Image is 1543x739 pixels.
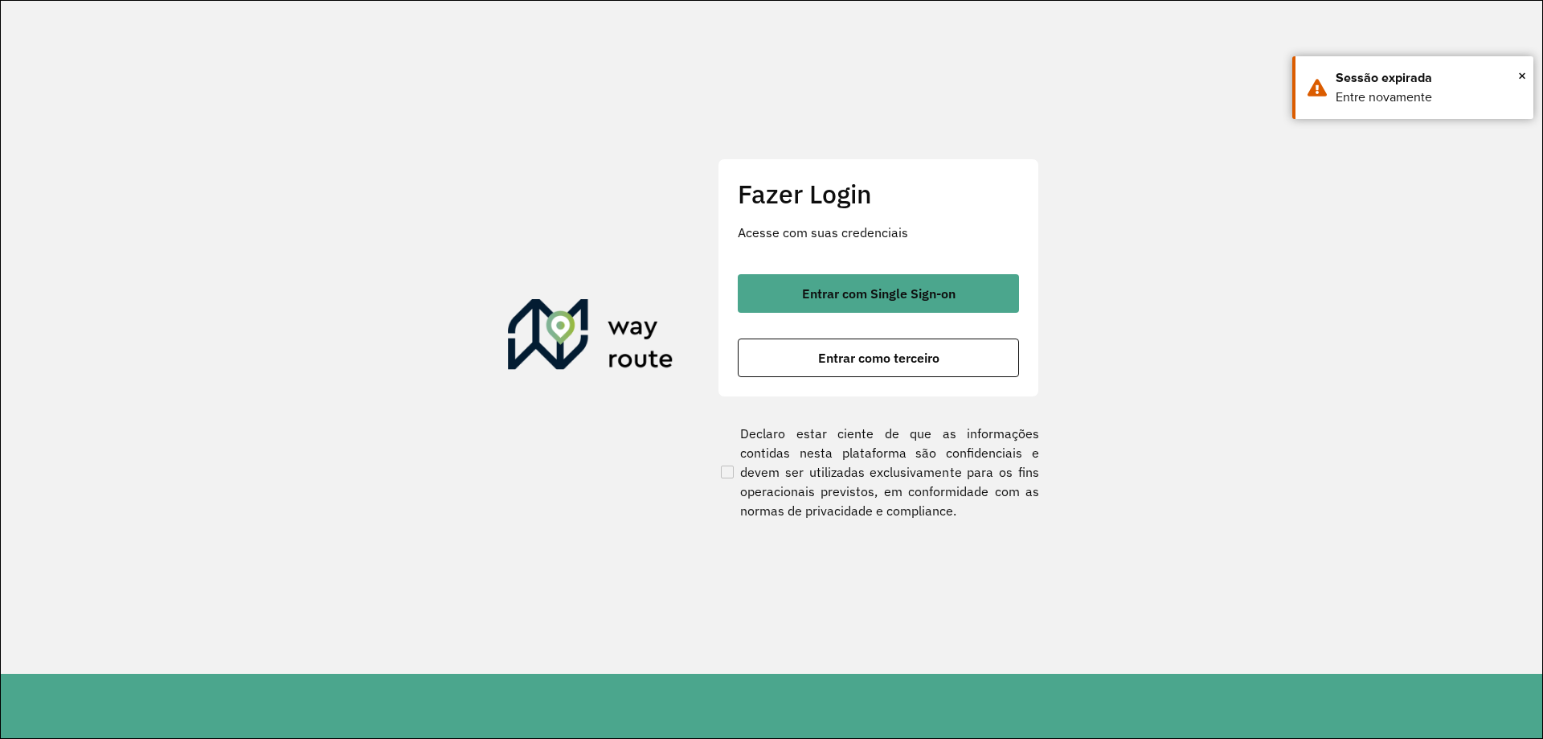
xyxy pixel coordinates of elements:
button: button [738,339,1019,377]
img: Roteirizador AmbevTech [508,299,673,376]
button: button [738,274,1019,313]
button: Close [1518,64,1526,88]
span: × [1518,64,1526,88]
div: Entre novamente [1336,88,1521,107]
span: Entrar como terceiro [818,351,939,364]
h2: Fazer Login [738,179,1019,209]
div: Sessão expirada [1336,68,1521,88]
span: Entrar com Single Sign-on [802,287,956,300]
p: Acesse com suas credenciais [738,223,1019,242]
label: Declaro estar ciente de que as informações contidas nesta plataforma são confidenciais e devem se... [718,424,1039,520]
